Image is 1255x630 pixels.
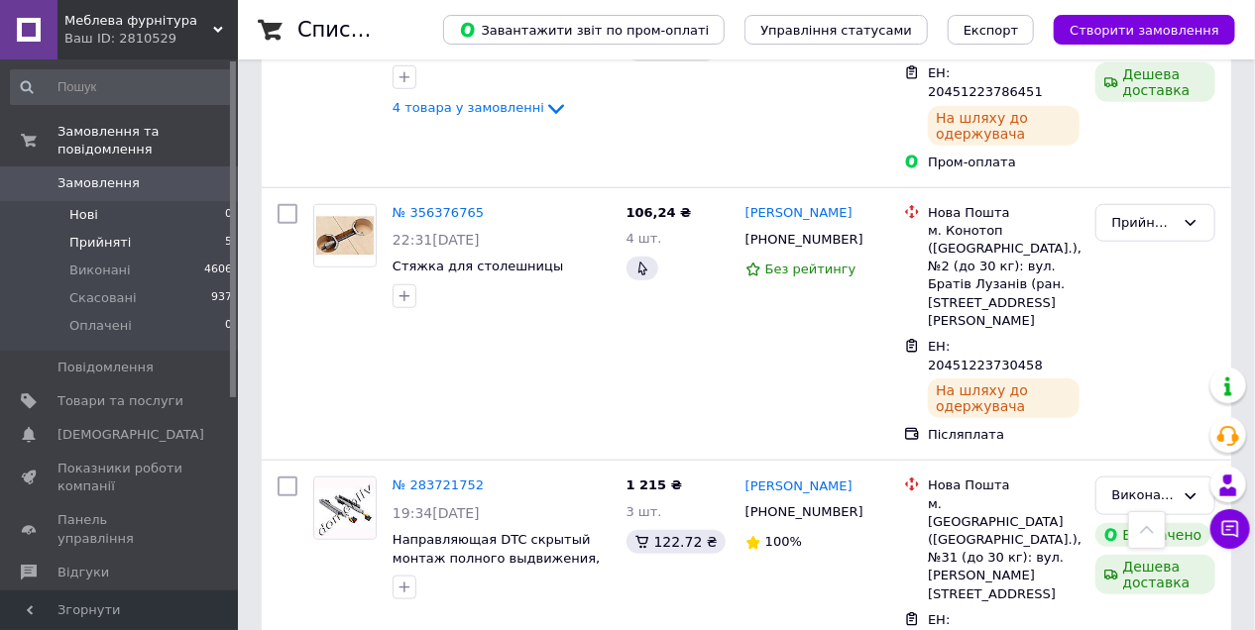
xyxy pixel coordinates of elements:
[742,227,867,253] div: [PHONE_NUMBER]
[393,505,480,521] span: 19:34[DATE]
[948,15,1035,45] button: Експорт
[1095,523,1210,547] div: Виплачено
[1112,213,1175,234] div: Прийнято
[745,477,853,496] a: [PERSON_NAME]
[393,101,544,116] span: 4 товара у замовленні
[57,174,140,192] span: Замовлення
[69,289,137,307] span: Скасовані
[928,378,1079,418] div: На шляху до одержувача
[928,339,1043,372] span: ЕН: 20451223730458
[964,23,1019,38] span: Експорт
[225,317,232,335] span: 0
[627,530,726,554] div: 122.72 ₴
[57,426,204,444] span: [DEMOGRAPHIC_DATA]
[393,205,484,220] a: № 356376765
[765,262,856,276] span: Без рейтингу
[1095,555,1215,594] div: Дешева доставка
[627,504,662,519] span: 3 шт.
[742,499,867,525] div: [PHONE_NUMBER]
[69,317,132,335] span: Оплачені
[57,564,109,581] span: Відгуки
[627,205,692,220] span: 106,24 ₴
[69,262,131,279] span: Виконані
[313,476,377,540] a: Фото товару
[57,460,183,495] span: Показники роботи компанії
[314,205,376,266] img: Фото товару
[57,359,154,376] span: Повідомлення
[393,477,484,492] a: № 283721752
[928,495,1079,603] div: м. [GEOGRAPHIC_DATA] ([GEOGRAPHIC_DATA].), №31 (до 30 кг): вул. [PERSON_NAME][STREET_ADDRESS]
[459,21,709,39] span: Завантажити звіт по пром-оплаті
[1054,15,1235,45] button: Створити замовлення
[297,18,499,42] h1: Список замовлень
[928,476,1079,494] div: Нова Пошта
[928,106,1079,146] div: На шляху до одержувача
[225,234,232,252] span: 5
[211,289,232,307] span: 937
[627,477,682,492] span: 1 215 ₴
[1034,22,1235,37] a: Створити замовлення
[760,23,912,38] span: Управління статусами
[1095,62,1215,102] div: Дешева доставка
[57,123,238,158] span: Замовлення та повідомлення
[57,511,183,547] span: Панель управління
[64,12,213,30] span: Меблева фурнітура
[1112,485,1175,506] div: Виконано
[928,222,1079,330] div: м. Конотоп ([GEOGRAPHIC_DATA].), №2 (до 30 кг): вул. Братів Лузанів (ран. [STREET_ADDRESS][PERSON...
[765,534,802,549] span: 100%
[1070,23,1219,38] span: Створити замовлення
[745,204,853,223] a: [PERSON_NAME]
[10,69,234,105] input: Пошук
[393,100,568,115] a: 4 товара у замовленні
[69,206,98,224] span: Нові
[64,30,238,48] div: Ваш ID: 2810529
[57,392,183,410] span: Товари та послуги
[928,154,1079,171] div: Пром-оплата
[443,15,725,45] button: Завантажити звіт по пром-оплаті
[225,206,232,224] span: 0
[204,262,232,279] span: 4606
[928,65,1043,99] span: ЕН: 20451223786451
[69,234,131,252] span: Прийняті
[314,477,376,539] img: Фото товару
[313,204,377,267] a: Фото товару
[393,259,563,273] a: Стяжка для столешницы
[1210,509,1250,549] button: Чат з покупцем
[393,232,480,248] span: 22:31[DATE]
[744,15,928,45] button: Управління статусами
[393,532,600,583] a: Направляющая DTC скрытый монтаж полного выдвижения, Tip-on с клипсами (комплект)
[928,426,1079,444] div: Післяплата
[928,204,1079,222] div: Нова Пошта
[627,231,662,246] span: 4 шт.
